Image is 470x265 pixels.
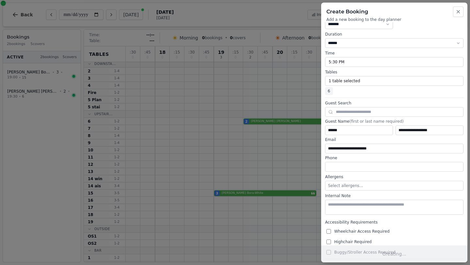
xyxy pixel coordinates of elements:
[334,229,390,234] span: Wheelchair Access Required
[321,245,467,262] button: Creating...
[325,155,463,161] label: Phone
[325,57,463,67] button: 5:30 PM
[325,101,463,106] label: Guest Search
[325,87,333,95] span: 6
[326,229,331,234] input: Wheelchair Access Required
[325,193,463,198] label: Internal Note
[326,240,331,244] input: Highchair Required
[326,17,462,22] p: Add a new booking to the day planner
[325,174,463,179] label: Allergens
[325,70,463,75] label: Tables
[328,183,363,188] span: Select allergens...
[325,51,463,56] label: Time
[325,76,463,86] button: 1 table selected
[325,220,463,225] label: Accessibility Requirements
[349,119,403,124] span: (first or last name required)
[326,8,462,16] h2: Create Booking
[325,32,463,37] label: Duration
[334,239,372,244] span: Highchair Required
[325,119,463,124] label: Guest Name
[325,181,463,191] button: Select allergens...
[325,137,463,142] label: Email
